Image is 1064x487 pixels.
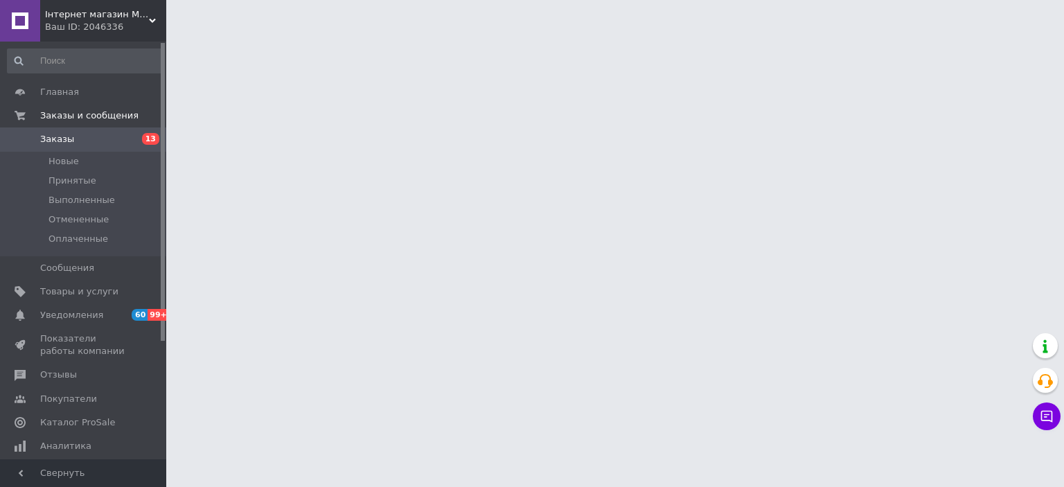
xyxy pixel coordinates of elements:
[40,309,103,321] span: Уведомления
[142,133,159,145] span: 13
[48,233,108,245] span: Оплаченные
[40,333,128,357] span: Показатели работы компании
[40,369,77,381] span: Отзывы
[48,194,115,206] span: Выполненные
[148,309,170,321] span: 99+
[48,175,96,187] span: Принятые
[40,133,74,145] span: Заказы
[1033,402,1061,430] button: Чат с покупателем
[48,213,109,226] span: Отмененные
[132,309,148,321] span: 60
[40,285,118,298] span: Товары и услуги
[7,48,163,73] input: Поиск
[48,155,79,168] span: Новые
[40,416,115,429] span: Каталог ProSale
[40,393,97,405] span: Покупатели
[40,86,79,98] span: Главная
[40,440,91,452] span: Аналитика
[40,262,94,274] span: Сообщения
[45,21,166,33] div: Ваш ID: 2046336
[40,109,139,122] span: Заказы и сообщения
[45,8,149,21] span: Інтернет магазин Маячок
